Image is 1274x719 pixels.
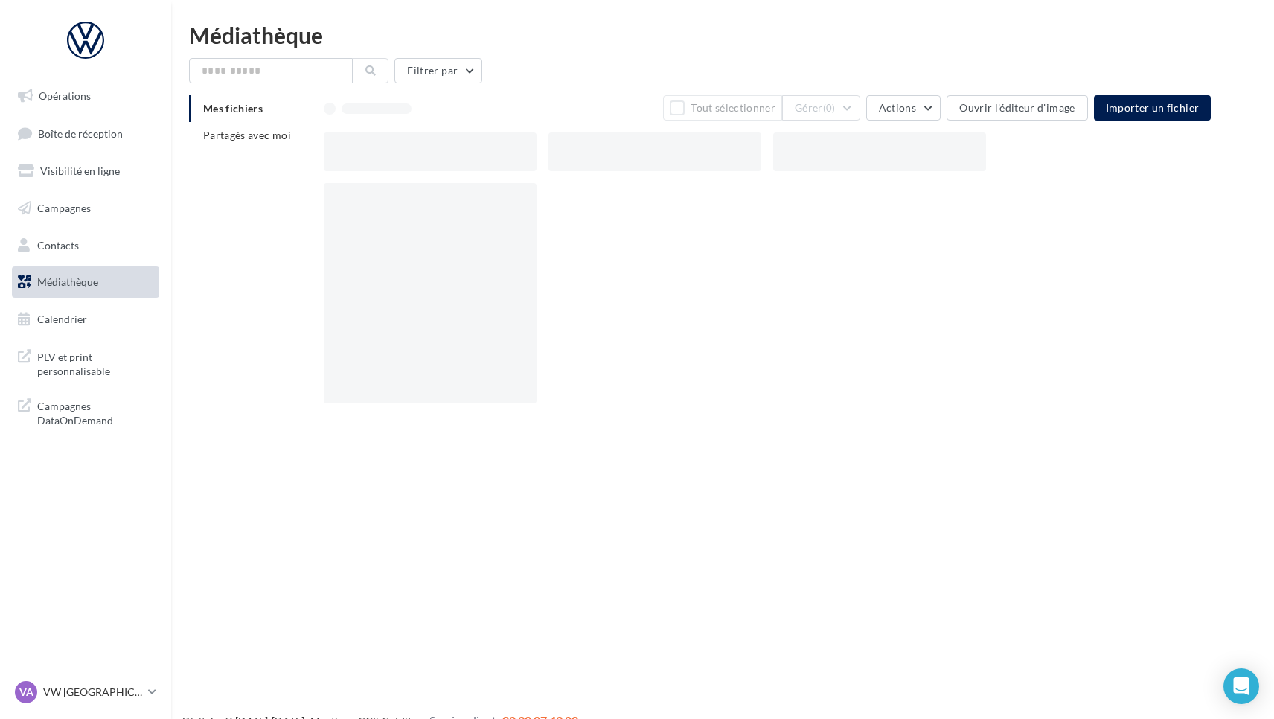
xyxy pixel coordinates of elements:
span: Opérations [39,89,91,102]
button: Tout sélectionner [663,95,782,121]
a: Campagnes [9,193,162,224]
span: Campagnes [37,202,91,214]
a: Médiathèque [9,266,162,298]
span: Visibilité en ligne [40,164,120,177]
a: Boîte de réception [9,118,162,150]
span: Actions [879,101,916,114]
span: VA [19,685,33,700]
span: Campagnes DataOnDemand [37,396,153,428]
p: VW [GEOGRAPHIC_DATA] [43,685,142,700]
a: PLV et print personnalisable [9,341,162,385]
button: Gérer(0) [782,95,860,121]
span: Boîte de réception [38,127,123,139]
button: Actions [866,95,941,121]
div: Open Intercom Messenger [1223,668,1259,704]
a: Contacts [9,230,162,261]
span: Médiathèque [37,275,98,288]
span: Importer un fichier [1106,101,1200,114]
a: Calendrier [9,304,162,335]
span: (0) [823,102,836,114]
span: Partagés avec moi [203,129,291,141]
button: Filtrer par [394,58,482,83]
span: Contacts [37,238,79,251]
a: Opérations [9,80,162,112]
button: Ouvrir l'éditeur d'image [947,95,1087,121]
a: Campagnes DataOnDemand [9,390,162,434]
span: Mes fichiers [203,102,263,115]
span: PLV et print personnalisable [37,347,153,379]
span: Calendrier [37,313,87,325]
a: Visibilité en ligne [9,156,162,187]
button: Importer un fichier [1094,95,1211,121]
a: VA VW [GEOGRAPHIC_DATA] [12,678,159,706]
div: Médiathèque [189,24,1256,46]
